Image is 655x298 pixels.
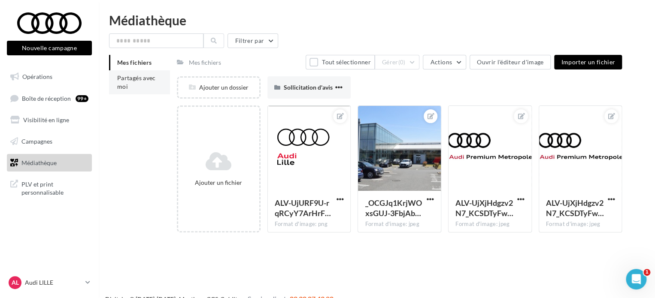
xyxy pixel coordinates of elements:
[5,111,94,129] a: Visibilité en ligne
[117,74,156,90] span: Partagés avec moi
[470,55,551,69] button: Ouvrir l'éditeur d'image
[398,59,406,66] span: (0)
[5,154,94,172] a: Médiathèque
[561,58,615,66] span: Importer un fichier
[5,132,94,151] a: Campagnes
[117,59,152,66] span: Mes fichiers
[455,220,525,228] div: Format d'image: jpeg
[182,178,256,187] div: Ajouter un fichier
[76,95,88,102] div: 99+
[365,198,422,218] span: _OCGJq1KrjWOxsGUJ-3FbjAbdsbrU641ajpzxbtnPJVO_ax-F0q9rJjhGImFCRJtOCwBxMbUeDw6PgLq=s0
[375,55,420,69] button: Gérer(0)
[455,198,513,218] span: ALV-UjXjHdgzv2N7_KCSDTyFwkDSjMhN5X3qn8kGenwxjw1l-YCUFoA
[5,68,94,86] a: Opérations
[430,58,452,66] span: Actions
[365,220,434,228] div: Format d'image: jpeg
[5,175,94,200] a: PLV et print personnalisable
[109,14,645,27] div: Médiathèque
[23,116,69,123] span: Visibilité en ligne
[12,278,19,287] span: AL
[189,58,221,67] div: Mes fichiers
[306,55,374,69] button: Tout sélectionner
[546,220,615,228] div: Format d'image: jpeg
[22,73,52,80] span: Opérations
[21,159,57,166] span: Médiathèque
[275,198,331,218] span: ALV-UjURF9U-rqRCyY7ArHrFbgmQ2DO2bltMgvt5gKogMqIwgiqN_x0
[178,83,259,92] div: Ajouter un dossier
[25,278,82,287] p: Audi LILLE
[7,274,92,291] a: AL Audi LILLE
[554,55,622,69] button: Importer un fichier
[5,89,94,108] a: Boîte de réception99+
[21,178,88,197] span: PLV et print personnalisable
[423,55,466,69] button: Actions
[7,41,92,55] button: Nouvelle campagne
[275,220,344,228] div: Format d'image: png
[284,84,333,91] span: Sollicitation d'avis
[643,269,650,276] span: 1
[626,269,646,289] iframe: Intercom live chat
[22,94,71,102] span: Boîte de réception
[227,33,278,48] button: Filtrer par
[21,138,52,145] span: Campagnes
[546,198,604,218] span: ALV-UjXjHdgzv2N7_KCSDTyFwkDSjMhN5X3qn8kGenwxjw1l-YCUFoA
